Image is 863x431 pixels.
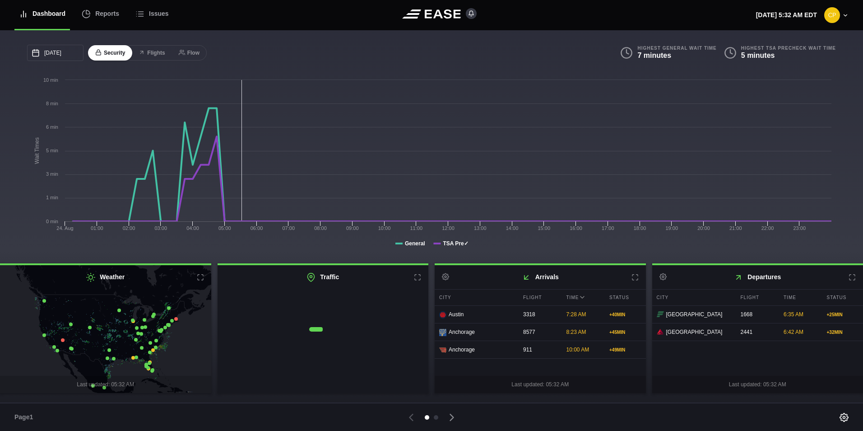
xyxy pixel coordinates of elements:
[34,137,40,164] tspan: Wait Times
[736,323,777,341] div: 2441
[741,45,836,51] b: Highest TSA PreCheck Wait Time
[784,329,803,335] span: 6:42 AM
[824,7,840,23] img: caef8e2be1497d0809a6f16662bc37a2
[449,346,475,354] span: Anchorage
[566,311,586,318] span: 7:28 AM
[634,225,646,231] text: 18:00
[405,240,425,247] tspan: General
[218,225,231,231] text: 05:00
[562,290,603,305] div: Time
[474,225,487,231] text: 13:00
[378,225,391,231] text: 10:00
[435,290,516,305] div: City
[538,225,550,231] text: 15:00
[729,225,742,231] text: 21:00
[172,45,207,61] button: Flow
[46,171,58,177] tspan: 3 min
[666,310,723,319] span: [GEOGRAPHIC_DATA]
[779,290,820,305] div: Time
[761,225,774,231] text: 22:00
[131,45,172,61] button: Flights
[88,45,132,61] button: Security
[609,329,641,336] div: + 45 MIN
[519,323,560,341] div: 8577
[506,225,519,231] text: 14:00
[519,290,560,305] div: Flight
[736,306,777,323] div: 1668
[443,240,468,247] tspan: TSA Pre✓
[435,265,646,289] h2: Arrivals
[27,45,84,61] input: mm/dd/yyyy
[449,328,475,336] span: Anchorage
[827,311,859,318] div: + 25 MIN
[14,412,37,422] span: Page 1
[154,225,167,231] text: 03:00
[410,225,422,231] text: 11:00
[566,347,589,353] span: 10:00 AM
[602,225,614,231] text: 17:00
[251,225,263,231] text: 06:00
[218,265,429,289] h2: Traffic
[519,341,560,358] div: 911
[282,225,295,231] text: 07:00
[827,329,859,336] div: + 32 MIN
[793,225,806,231] text: 23:00
[637,45,716,51] b: Highest General Wait Time
[652,290,734,305] div: City
[46,219,58,224] tspan: 0 min
[43,77,58,83] tspan: 10 min
[519,306,560,323] div: 3318
[314,225,327,231] text: 08:00
[741,52,775,59] b: 5 minutes
[609,347,641,353] div: + 49 MIN
[609,311,641,318] div: + 40 MIN
[736,290,777,305] div: Flight
[665,225,678,231] text: 19:00
[123,225,135,231] text: 02:00
[56,225,73,231] tspan: 24. Aug
[449,310,464,319] span: Austin
[442,225,455,231] text: 12:00
[186,225,199,231] text: 04:00
[666,328,723,336] span: [GEOGRAPHIC_DATA]
[605,290,646,305] div: Status
[756,10,817,20] p: [DATE] 5:32 AM EDT
[435,376,646,393] div: Last updated: 05:32 AM
[697,225,710,231] text: 20:00
[46,101,58,106] tspan: 8 min
[91,225,103,231] text: 01:00
[566,329,586,335] span: 8:23 AM
[46,148,58,153] tspan: 5 min
[46,124,58,130] tspan: 6 min
[637,52,671,59] b: 7 minutes
[784,311,803,318] span: 6:35 AM
[570,225,582,231] text: 16:00
[46,195,58,200] tspan: 1 min
[346,225,359,231] text: 09:00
